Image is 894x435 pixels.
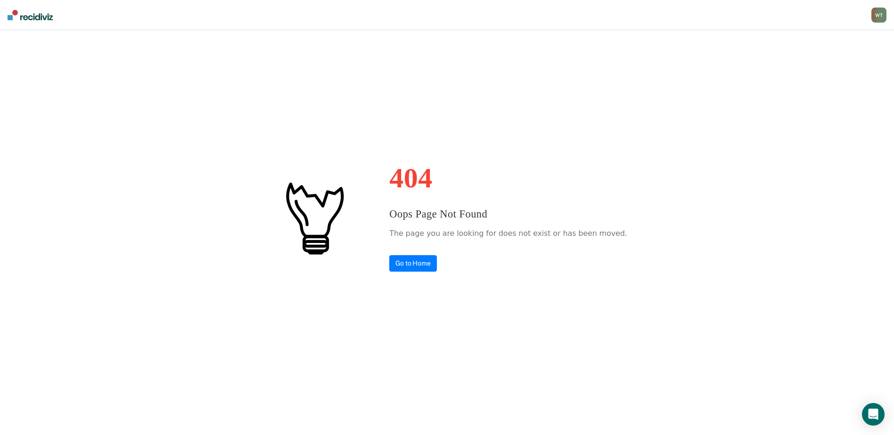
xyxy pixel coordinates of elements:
[389,164,627,192] h1: 404
[267,170,361,265] img: #
[389,226,627,241] p: The page you are looking for does not exist or has been moved.
[862,403,885,426] div: Open Intercom Messenger
[389,255,437,272] a: Go to Home
[389,206,627,222] h3: Oops Page Not Found
[871,8,886,23] button: WT
[8,10,53,20] img: Recidiviz
[871,8,886,23] div: W T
